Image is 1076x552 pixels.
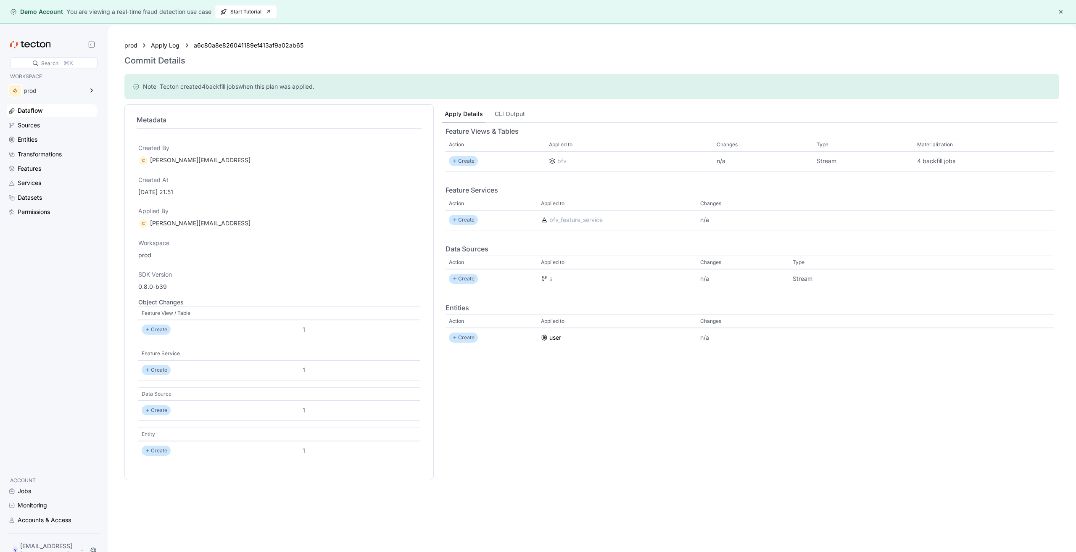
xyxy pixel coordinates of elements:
p: Action [449,199,464,208]
div: Sources [18,121,40,130]
div: Apply Details [445,109,483,119]
div: Services [18,178,41,188]
div: Accounts & Access [18,515,71,525]
div: Demo Account [10,8,63,16]
p: Note [143,82,156,91]
p: Entity [142,430,155,438]
p: Tecton created when this plan was applied. [160,82,314,91]
div: user [549,333,561,343]
p: Data Source [142,390,171,398]
p: Create [458,157,475,166]
p: Create [151,446,167,455]
div: n/a [700,275,786,284]
div: 1 [303,365,417,375]
div: prod [24,88,83,94]
p: Type [793,258,804,267]
button: Start Tutorial [215,5,277,18]
div: 1 [303,446,417,455]
p: WORKSPACE [10,72,93,81]
div: Stream [817,157,910,166]
a: Features [7,162,97,175]
p: Changes [700,258,721,267]
p: Action [449,317,464,325]
p: Changes [717,140,738,149]
h4: Data Sources [446,244,1054,254]
a: Services [7,177,97,189]
a: Sources [7,119,97,132]
div: 1 [303,325,417,334]
p: Create [458,334,475,342]
div: Jobs [18,486,31,496]
div: You are viewing a real-time fraud detection use case [66,7,211,16]
p: Create [458,275,475,283]
div: s [549,275,552,284]
h4: Feature Views & Tables [446,126,1054,136]
span: 4 backfill job s [202,82,238,91]
p: Create [151,406,167,415]
div: Entities [18,135,37,144]
p: Applied to [541,258,564,267]
div: CLI Output [495,109,525,119]
h3: Commit Details [124,55,185,66]
div: bfv_feature_service [549,216,603,225]
a: Transformations [7,148,97,161]
div: Datasets [18,193,42,202]
p: Action [449,140,464,149]
p: Create [151,325,167,334]
p: Applied to [541,317,564,325]
p: Create [458,216,475,224]
p: Type [817,140,828,149]
h4: Feature Services [446,185,1054,195]
div: Transformations [18,150,62,159]
a: prod [124,41,137,50]
div: 1 [303,406,417,415]
div: Permissions [18,207,50,217]
a: Entities [7,133,97,146]
div: n/a [717,157,810,166]
div: n/a [700,333,786,343]
p: Applied to [541,199,564,208]
h4: Entities [446,303,1054,313]
h4: Metadata [137,115,422,125]
div: Features [18,164,41,173]
div: Search [41,59,58,67]
p: Create [151,366,167,374]
a: Dataflow [7,104,97,117]
p: Action [449,258,464,267]
div: Search⌘K [10,57,98,69]
a: user [541,333,694,343]
a: a6c80a8e826041189ef413af9a02ab65 [194,41,303,50]
p: ACCOUNT [10,476,93,485]
div: Dataflow [18,106,43,115]
p: Changes [700,199,721,208]
p: Feature View / Table [142,309,190,317]
div: Stream [793,275,918,284]
a: Apply Log [151,41,180,50]
p: Feature Service [142,349,180,358]
div: ⌘K [63,58,73,68]
a: Monitoring [7,499,97,512]
div: n/a [700,216,786,225]
a: Datasets [7,191,97,204]
p: Applied to [549,140,572,149]
div: 4 backfill jobs [917,157,1051,166]
span: Start Tutorial [220,5,272,18]
p: Materialization [917,140,953,149]
a: Accounts & Access [7,514,97,526]
div: bfv [557,157,567,166]
div: Monitoring [18,501,47,510]
h5: Object Changes [138,298,420,306]
a: Jobs [7,485,97,497]
a: Permissions [7,206,97,218]
p: Changes [700,317,721,325]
